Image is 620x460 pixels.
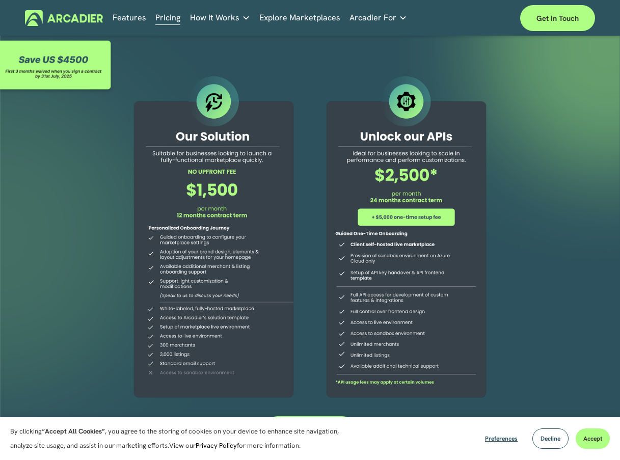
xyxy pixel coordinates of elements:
span: Preferences [485,435,518,443]
span: Decline [541,435,560,443]
a: Pricing [155,10,180,26]
button: Accept [576,428,610,449]
a: Contact Us [265,416,355,441]
strong: “Accept All Cookies” [42,427,105,436]
a: Privacy Policy [196,441,237,450]
span: Arcadier For [349,11,396,25]
a: Explore Marketplaces [259,10,340,26]
p: By clicking , you agree to the storing of cookies on your device to enhance site navigation, anal... [10,424,341,453]
a: Features [113,10,146,26]
button: Preferences [477,428,525,449]
button: Decline [532,428,569,449]
span: How It Works [190,11,239,25]
img: Arcadier [25,10,103,26]
a: folder dropdown [190,10,250,26]
a: Get in touch [520,5,595,31]
a: folder dropdown [349,10,407,26]
span: Accept [583,435,602,443]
